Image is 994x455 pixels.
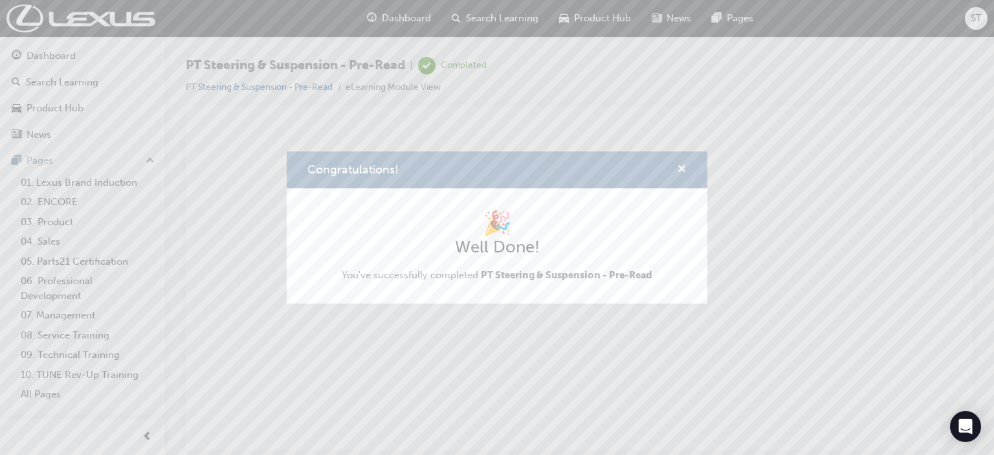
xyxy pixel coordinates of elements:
[481,269,652,281] span: PT Steering & Suspension - Pre-Read
[342,268,652,283] span: You've successfully completed
[307,162,399,177] span: Congratulations!
[342,237,652,258] h2: Well Done!
[5,10,762,69] p: The content has ended. You may close this window.
[677,162,687,178] button: cross-icon
[287,151,707,303] div: Congratulations!
[677,164,687,176] span: cross-icon
[950,411,981,442] div: Open Intercom Messenger
[342,209,652,238] h1: 🎉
